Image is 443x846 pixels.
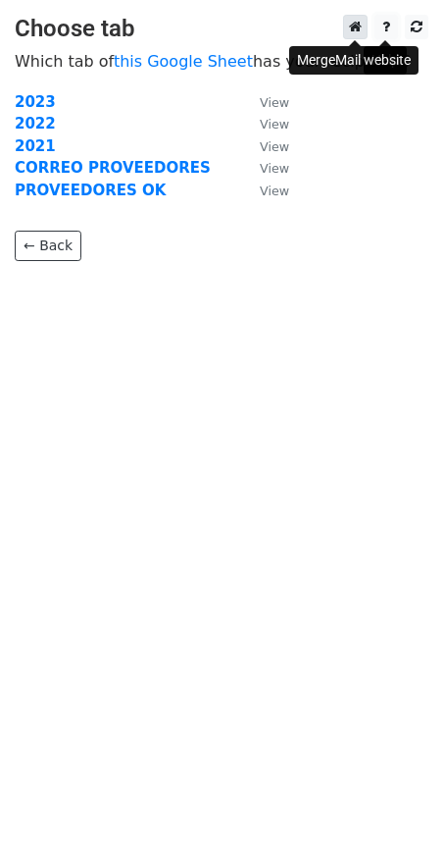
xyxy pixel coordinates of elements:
[114,52,253,71] a: this Google Sheet
[15,115,56,132] a: 2022
[260,117,289,132] small: View
[240,115,289,132] a: View
[15,51,428,72] p: Which tab of has your recipients?
[240,159,289,177] a: View
[240,137,289,155] a: View
[289,46,418,75] div: MergeMail website
[15,182,166,199] a: PROVEEDORES OK
[240,93,289,111] a: View
[15,159,211,177] a: CORREO PROVEEDORES
[260,95,289,110] small: View
[260,161,289,176] small: View
[15,137,56,155] a: 2021
[15,231,81,261] a: ← Back
[15,15,428,43] h3: Choose tab
[345,752,443,846] div: Widget de chat
[345,752,443,846] iframe: Chat Widget
[260,184,289,198] small: View
[240,182,289,199] a: View
[260,139,289,154] small: View
[15,93,56,111] a: 2023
